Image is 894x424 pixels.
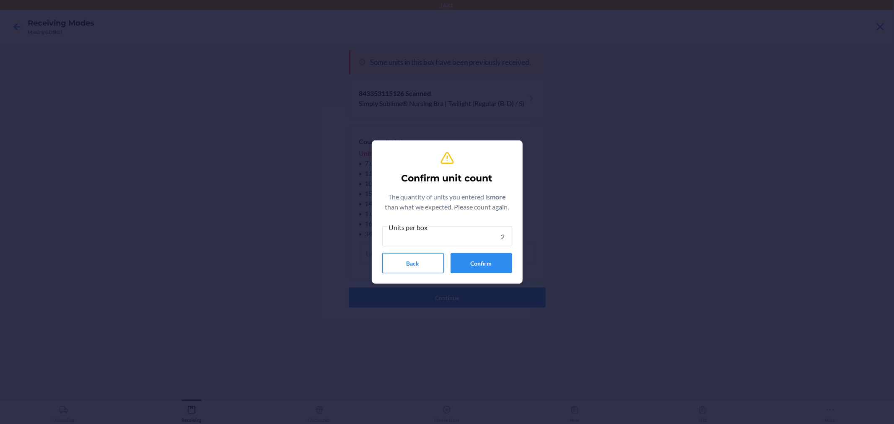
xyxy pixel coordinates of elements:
[382,226,512,246] input: Units per box
[388,223,429,232] span: Units per box
[382,253,444,273] button: Back
[451,253,512,273] button: Confirm
[382,192,512,212] p: The quantity of units you entered is than what we expected. Please count again.
[402,172,493,185] h2: Confirm unit count
[490,193,506,201] b: more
